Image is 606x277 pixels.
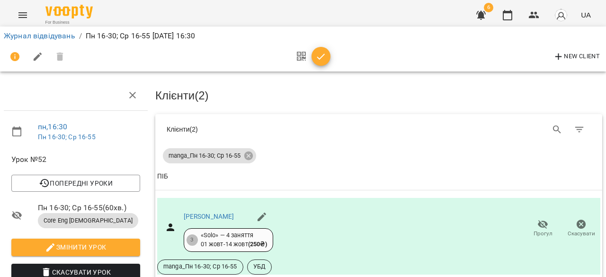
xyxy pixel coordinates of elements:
[201,231,267,249] div: «Solo» — 4 заняття 01 жовт - 14 жовт
[484,3,493,12] span: 6
[79,30,82,42] li: /
[167,125,372,134] div: Клієнти ( 2 )
[155,89,602,102] h3: Клієнти ( 2 )
[554,9,568,22] img: avatar_s.png
[4,30,602,42] nav: breadcrumb
[524,215,562,242] button: Прогул
[184,213,234,220] a: [PERSON_NAME]
[19,178,133,189] span: Попередні уроки
[546,118,569,141] button: Search
[551,49,602,64] button: New Client
[158,262,243,271] span: manga_Пн 16-30; Ср 16-55
[11,175,140,192] button: Попередні уроки
[38,133,96,141] a: Пн 16-30; Ср 16-55
[86,30,196,42] p: Пн 16-30; Ср 16-55 [DATE] 16:30
[248,262,271,271] span: УБД
[157,171,600,182] span: ПІБ
[248,241,267,248] b: ( 250 ₴ )
[11,4,34,27] button: Menu
[568,230,595,238] span: Скасувати
[38,216,138,225] span: Core Eng [DEMOGRAPHIC_DATA]
[38,122,67,131] a: пн , 16:30
[577,6,595,24] button: UA
[45,19,93,26] span: For Business
[155,114,602,144] div: Table Toolbar
[157,171,168,182] div: Sort
[38,202,140,214] span: Пн 16-30; Ср 16-55 ( 60 хв. )
[163,152,246,160] span: manga_Пн 16-30; Ср 16-55
[534,230,553,238] span: Прогул
[157,171,168,182] div: ПІБ
[568,118,591,141] button: Фільтр
[11,239,140,256] button: Змінити урок
[19,241,133,253] span: Змінити урок
[163,148,256,163] div: manga_Пн 16-30; Ср 16-55
[581,10,591,20] span: UA
[4,31,75,40] a: Журнал відвідувань
[553,51,600,63] span: New Client
[187,234,198,246] div: 3
[562,215,600,242] button: Скасувати
[11,154,140,165] span: Урок №52
[45,5,93,18] img: Voopty Logo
